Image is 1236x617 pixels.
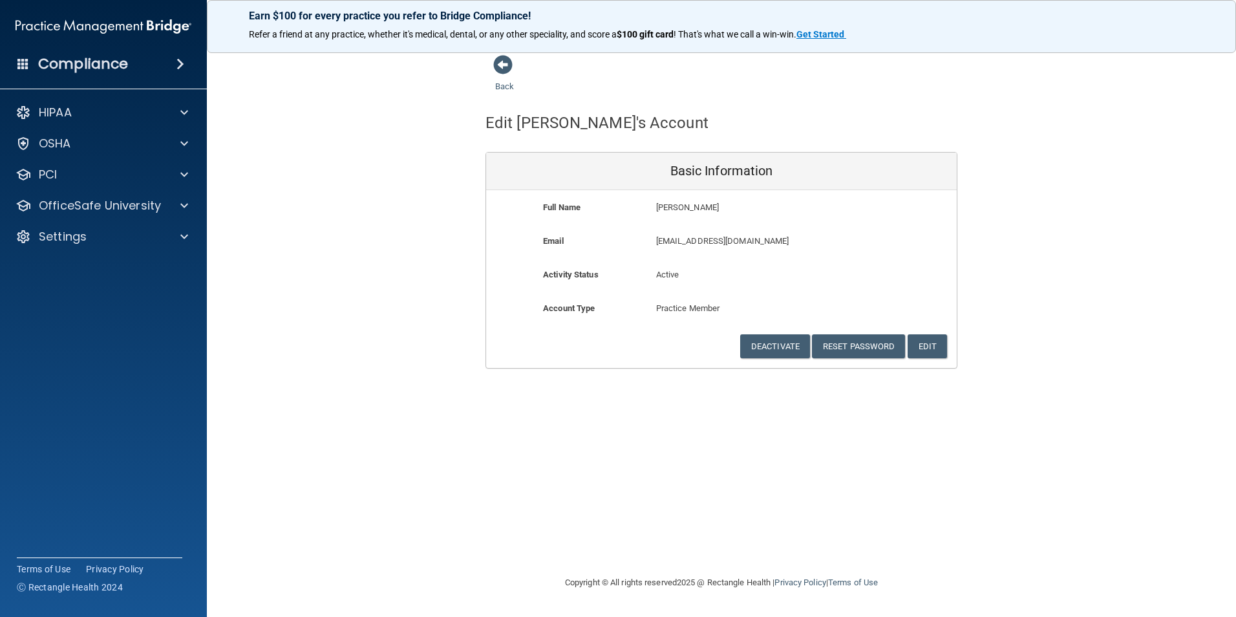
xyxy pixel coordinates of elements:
a: Privacy Policy [774,578,826,587]
p: [PERSON_NAME] [656,200,862,215]
a: Privacy Policy [86,563,144,576]
span: Refer a friend at any practice, whether it's medical, dental, or any other speciality, and score a [249,29,617,39]
a: Back [495,66,514,91]
p: OSHA [39,136,71,151]
h4: Edit [PERSON_NAME]'s Account [485,114,709,131]
p: OfficeSafe University [39,198,161,213]
strong: $100 gift card [617,29,674,39]
b: Full Name [543,202,581,212]
p: HIPAA [39,105,72,120]
b: Activity Status [543,270,599,279]
p: PCI [39,167,57,182]
span: ! That's what we call a win-win. [674,29,796,39]
img: PMB logo [16,14,191,39]
span: Ⓒ Rectangle Health 2024 [17,581,123,594]
a: Settings [16,229,188,244]
a: PCI [16,167,188,182]
p: [EMAIL_ADDRESS][DOMAIN_NAME] [656,233,862,249]
b: Email [543,236,564,246]
a: OSHA [16,136,188,151]
a: Get Started [796,29,846,39]
b: Account Type [543,303,595,313]
div: Copyright © All rights reserved 2025 @ Rectangle Health | | [485,562,957,603]
button: Edit [908,334,947,358]
div: Basic Information [486,153,957,190]
p: Practice Member [656,301,787,316]
a: Terms of Use [17,563,70,576]
a: OfficeSafe University [16,198,188,213]
button: Reset Password [812,334,905,358]
a: Terms of Use [828,578,878,587]
h4: Compliance [38,55,128,73]
p: Active [656,267,787,283]
button: Deactivate [740,334,810,358]
p: Settings [39,229,87,244]
strong: Get Started [796,29,844,39]
a: HIPAA [16,105,188,120]
p: Earn $100 for every practice you refer to Bridge Compliance! [249,10,1194,22]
